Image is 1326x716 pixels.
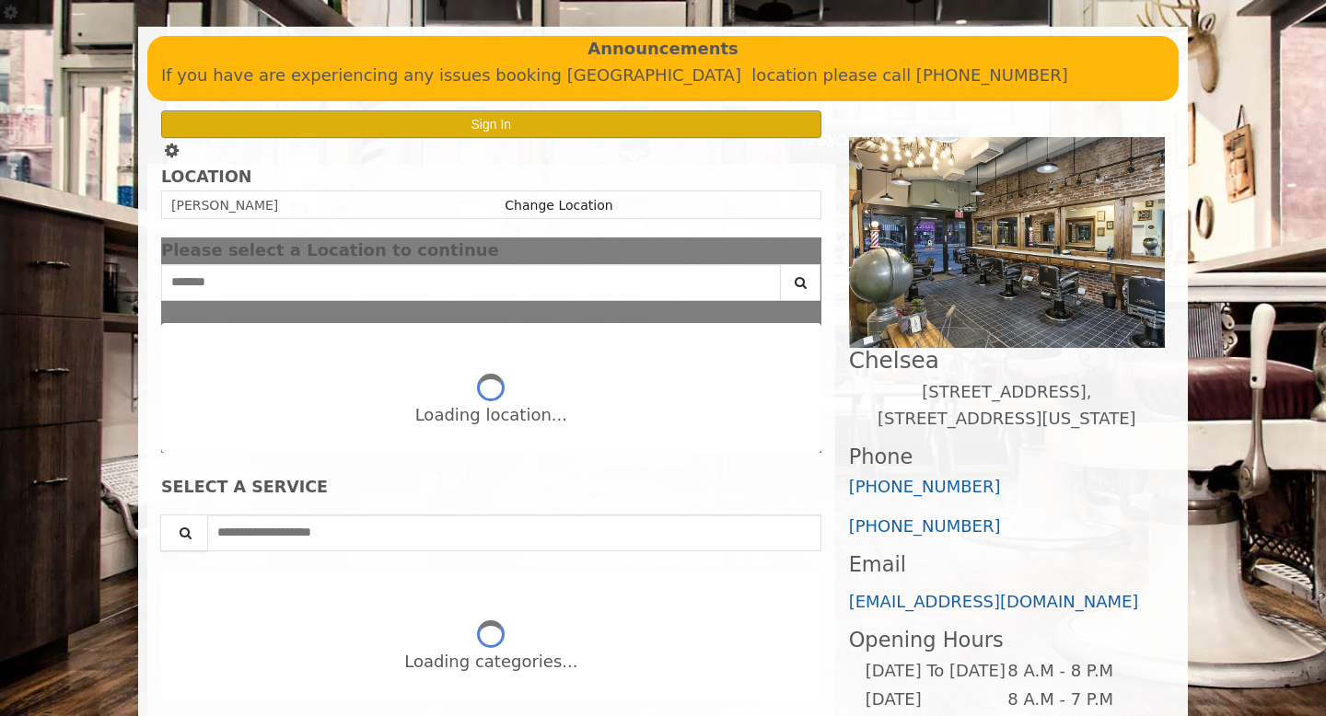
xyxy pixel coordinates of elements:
[865,657,1006,686] td: [DATE] To [DATE]
[171,198,278,213] span: [PERSON_NAME]
[849,629,1165,652] h3: Opening Hours
[1006,686,1149,714] td: 8 A.M - 7 P.M
[160,514,208,551] button: Service Search
[404,649,577,676] div: Loading categories...
[161,264,821,310] div: Center Select
[161,240,499,260] span: Please select a Location to continue
[849,477,1001,496] a: [PHONE_NUMBER]
[794,245,821,257] button: close dialog
[505,198,612,213] a: Change Location
[161,63,1165,89] p: If you have are experiencing any issues booking [GEOGRAPHIC_DATA] location please call [PHONE_NUM...
[849,348,1165,373] h2: Chelsea
[849,592,1139,611] a: [EMAIL_ADDRESS][DOMAIN_NAME]
[161,264,781,301] input: Search Center
[161,167,251,186] b: LOCATION
[849,553,1165,576] h3: Email
[415,402,567,429] div: Loading location...
[161,479,821,496] div: SELECT A SERVICE
[849,379,1165,433] p: [STREET_ADDRESS],[STREET_ADDRESS][US_STATE]
[587,36,739,63] b: Announcements
[865,686,1006,714] td: [DATE]
[849,445,1165,468] h3: Phone
[161,110,821,137] button: Sign In
[849,516,1001,536] a: [PHONE_NUMBER]
[790,276,811,289] i: Search button
[1006,657,1149,686] td: 8 A.M - 8 P.M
